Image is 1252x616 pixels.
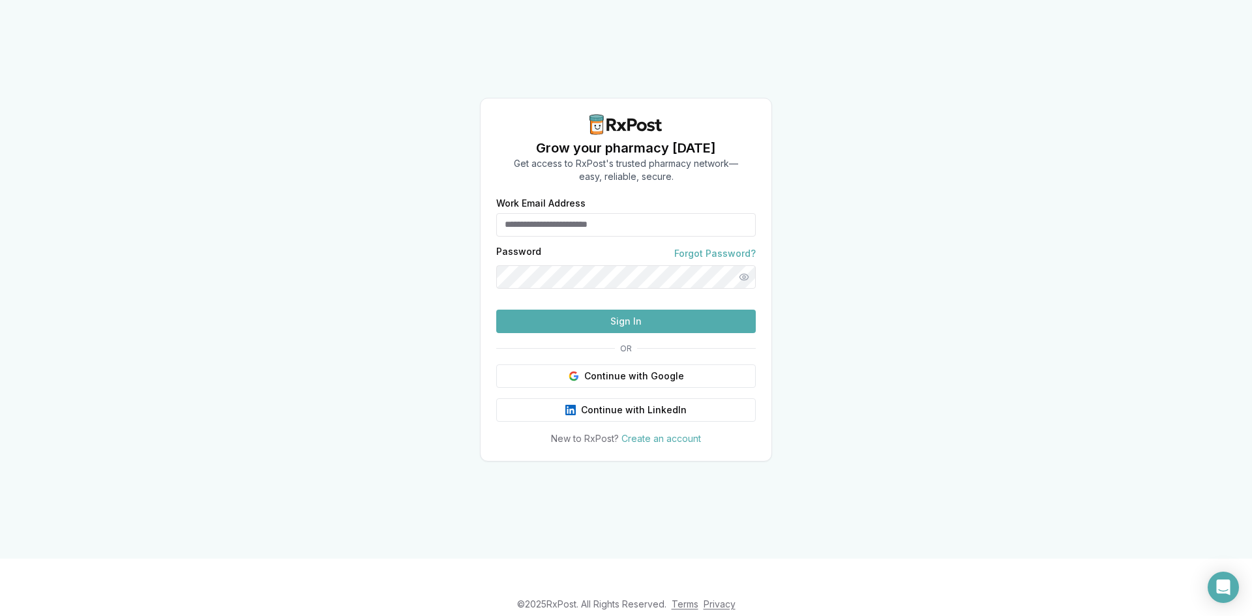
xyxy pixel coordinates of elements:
span: OR [615,344,637,354]
a: Create an account [621,433,701,444]
h1: Grow your pharmacy [DATE] [514,139,738,157]
img: Google [569,371,579,381]
span: New to RxPost? [551,433,619,444]
button: Continue with LinkedIn [496,398,756,422]
a: Forgot Password? [674,247,756,260]
p: Get access to RxPost's trusted pharmacy network— easy, reliable, secure. [514,157,738,183]
label: Password [496,247,541,260]
div: Open Intercom Messenger [1208,572,1239,603]
button: Show password [732,265,756,289]
img: RxPost Logo [584,114,668,135]
button: Sign In [496,310,756,333]
button: Continue with Google [496,364,756,388]
a: Privacy [704,598,736,609]
a: Terms [672,598,698,609]
img: LinkedIn [565,405,576,415]
label: Work Email Address [496,199,756,208]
